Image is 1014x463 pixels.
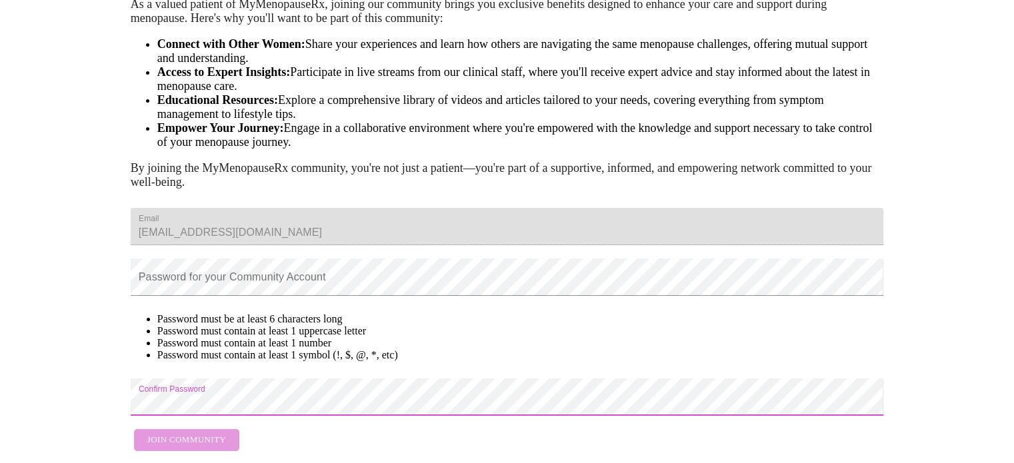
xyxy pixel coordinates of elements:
strong: Connect with Other Women: [157,37,305,51]
strong: Access to Expert Insights: [157,65,291,79]
li: Explore a comprehensive library of videos and articles tailored to your needs, covering everythin... [157,93,884,121]
li: Share your experiences and learn how others are navigating the same menopause challenges, offerin... [157,37,884,65]
li: Password must contain at least 1 symbol (!, $, @, *, etc) [157,349,884,361]
li: Engage in a collaborative environment where you're empowered with the knowledge and support neces... [157,121,884,149]
li: Participate in live streams from our clinical staff, where you'll receive expert advice and stay ... [157,65,884,93]
li: Password must contain at least 1 uppercase letter [157,325,884,337]
strong: Empower Your Journey: [157,121,284,135]
p: By joining the MyMenopauseRx community, you're not just a patient—you're part of a supportive, in... [131,161,884,189]
li: Password must be at least 6 characters long [157,313,884,325]
li: Password must contain at least 1 number [157,337,884,349]
strong: Educational Resources: [157,93,278,107]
